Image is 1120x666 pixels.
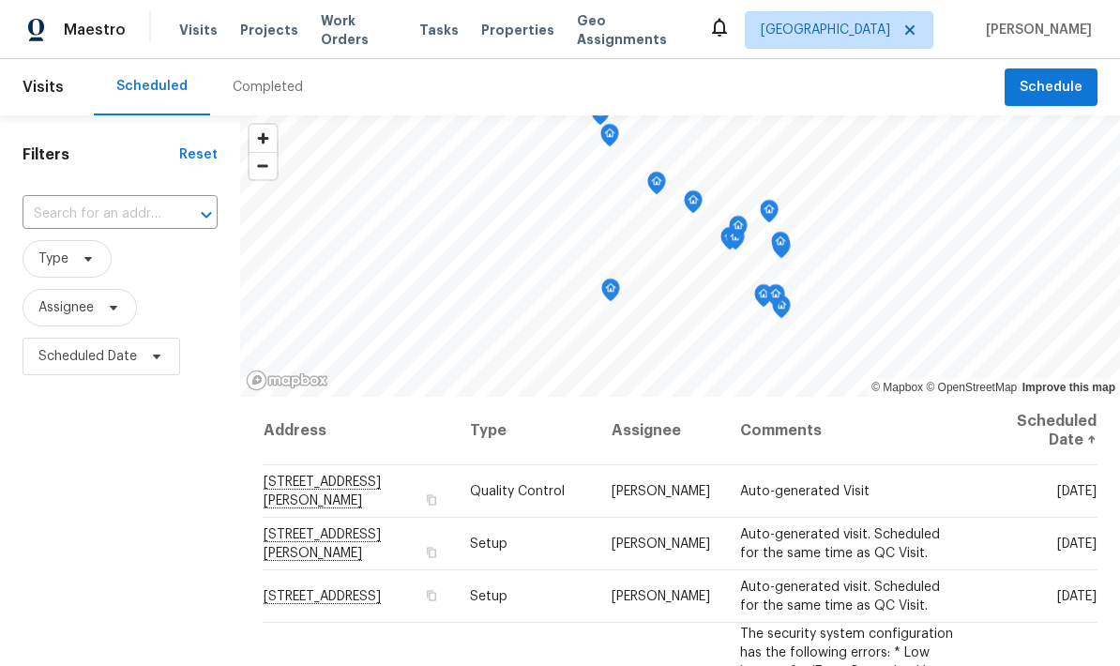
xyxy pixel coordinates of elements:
div: Map marker [647,172,666,201]
div: Map marker [729,216,748,245]
span: Auto-generated visit. Scheduled for the same time as QC Visit. [740,528,940,560]
div: Map marker [772,295,791,325]
span: Auto-generated Visit [740,485,870,498]
span: Properties [481,21,554,39]
div: Completed [233,78,303,97]
div: Map marker [771,232,790,261]
div: Map marker [726,227,745,256]
button: Schedule [1005,68,1097,107]
span: Projects [240,21,298,39]
a: OpenStreetMap [926,381,1017,394]
span: Tasks [419,23,459,37]
span: [DATE] [1057,537,1097,551]
span: Assignee [38,298,94,317]
span: Setup [470,537,507,551]
span: Schedule [1020,76,1082,99]
button: Zoom in [250,125,277,152]
span: [PERSON_NAME] [612,485,710,498]
span: Setup [470,590,507,603]
span: Geo Assignments [577,11,686,49]
h1: Filters [23,145,179,164]
span: Work Orders [321,11,397,49]
span: [PERSON_NAME] [978,21,1092,39]
span: Auto-generated visit. Scheduled for the same time as QC Visit. [740,581,940,613]
span: Maestro [64,21,126,39]
button: Copy Address [423,492,440,508]
div: Map marker [601,279,620,308]
div: Map marker [720,227,739,256]
div: Scheduled [116,77,188,96]
div: Map marker [766,284,785,313]
input: Search for an address... [23,200,165,229]
span: Zoom out [250,153,277,179]
a: Mapbox [871,381,923,394]
span: Visits [23,67,64,108]
div: Reset [179,145,218,164]
div: Map marker [591,102,610,131]
th: Comments [725,397,976,465]
div: Map marker [754,284,773,313]
th: Type [455,397,597,465]
span: Type [38,250,68,268]
a: Mapbox homepage [246,370,328,391]
span: [DATE] [1057,590,1097,603]
span: Scheduled Date [38,347,137,366]
button: Copy Address [423,544,440,561]
button: Zoom out [250,152,277,179]
span: [PERSON_NAME] [612,590,710,603]
span: [PERSON_NAME] [612,537,710,551]
span: Visits [179,21,218,39]
button: Open [193,202,219,228]
div: Map marker [684,190,703,219]
div: Map marker [772,235,791,265]
span: [DATE] [1057,485,1097,498]
span: [GEOGRAPHIC_DATA] [761,21,890,39]
div: Map marker [760,200,779,229]
th: Assignee [597,397,725,465]
button: Copy Address [423,587,440,604]
a: Improve this map [1022,381,1115,394]
th: Scheduled Date ↑ [976,397,1097,465]
th: Address [263,397,455,465]
span: Quality Control [470,485,565,498]
div: Map marker [600,124,619,153]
